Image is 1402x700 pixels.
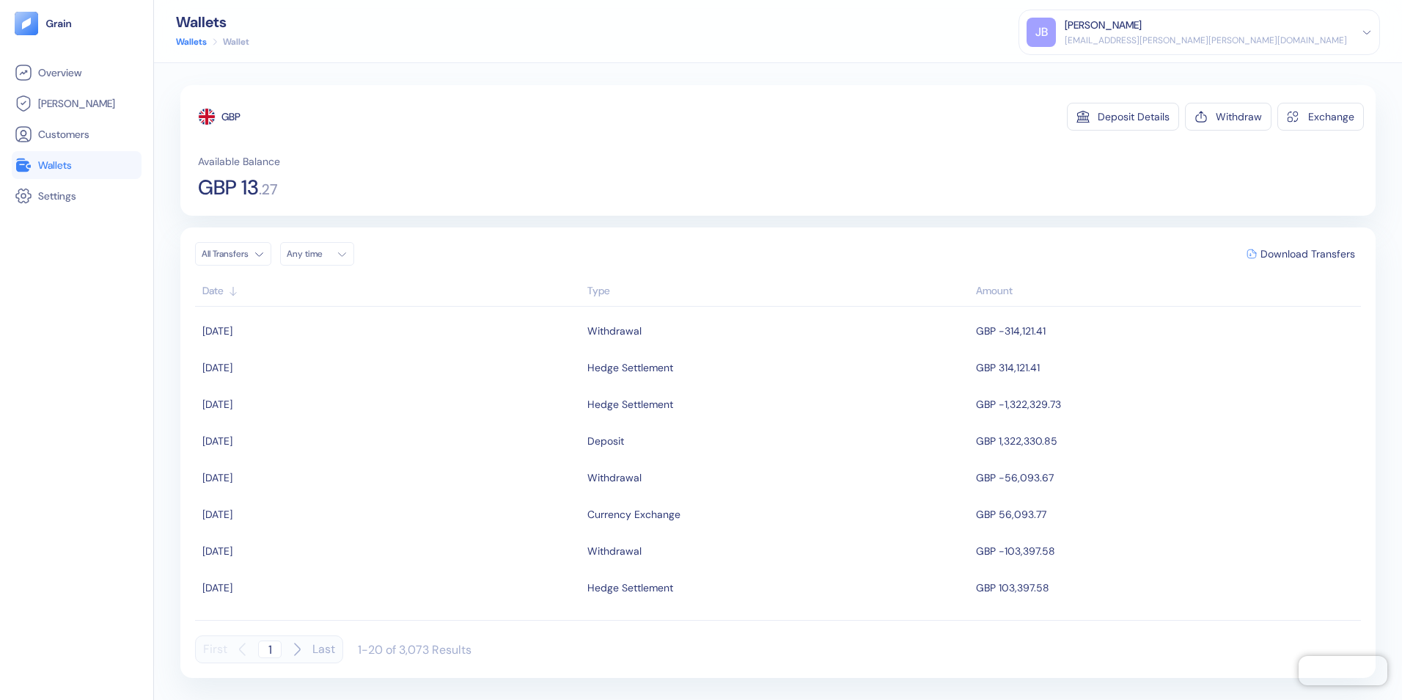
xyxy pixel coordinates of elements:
[587,355,673,380] div: Hedge Settlement
[1185,103,1271,131] button: Withdraw
[1065,34,1347,47] div: [EMAIL_ADDRESS][PERSON_NAME][PERSON_NAME][DOMAIN_NAME]
[1308,112,1354,122] div: Exchange
[587,283,969,299] div: Sort ascending
[195,606,584,643] td: [DATE]
[221,109,241,124] div: GBP
[587,502,680,527] div: Currency Exchange
[1067,103,1179,131] button: Deposit Details
[972,459,1361,496] td: GBP -56,093.67
[972,313,1361,349] td: GBP -314,121.41
[976,283,1354,299] div: Sort descending
[195,496,584,533] td: [DATE]
[587,429,624,453] div: Deposit
[1277,103,1364,131] button: Exchange
[587,612,673,637] div: Hedge Settlement
[972,569,1361,606] td: GBP 103,397.58
[972,349,1361,386] td: GBP 314,121.41
[1027,18,1056,47] div: JB
[195,313,584,349] td: [DATE]
[195,423,584,459] td: [DATE]
[587,392,673,417] div: Hedge Settlement
[203,635,227,663] button: First
[38,189,76,203] span: Settings
[202,283,580,299] div: Sort ascending
[198,154,280,169] span: Available Balance
[15,125,139,143] a: Customers
[15,12,38,35] img: logo-tablet-V2.svg
[972,423,1361,459] td: GBP 1,322,330.85
[195,459,584,496] td: [DATE]
[287,248,331,260] div: Any time
[1299,656,1387,685] iframe: Chatra live chat
[195,569,584,606] td: [DATE]
[1241,243,1361,265] button: Download Transfers
[280,242,354,266] button: Any time
[195,349,584,386] td: [DATE]
[1216,112,1262,122] div: Withdraw
[972,386,1361,423] td: GBP -1,322,329.73
[15,156,139,174] a: Wallets
[587,465,642,490] div: Withdrawal
[972,496,1361,533] td: GBP 56,093.77
[176,15,249,29] div: Wallets
[15,187,139,205] a: Settings
[15,64,139,81] a: Overview
[38,65,81,80] span: Overview
[38,158,72,172] span: Wallets
[176,35,207,48] a: Wallets
[1260,249,1355,259] span: Download Transfers
[972,533,1361,569] td: GBP -103,397.58
[972,606,1361,643] td: GBP -1,650,100.37
[259,182,278,197] span: . 27
[45,18,73,29] img: logo
[38,96,115,111] span: [PERSON_NAME]
[38,127,89,142] span: Customers
[312,635,335,663] button: Last
[587,539,642,564] div: Withdrawal
[587,318,642,343] div: Withdrawal
[358,642,471,657] div: 1-20 of 3,073 Results
[1065,18,1142,33] div: [PERSON_NAME]
[195,533,584,569] td: [DATE]
[1098,112,1170,122] div: Deposit Details
[15,95,139,112] a: [PERSON_NAME]
[587,575,673,600] div: Hedge Settlement
[195,386,584,423] td: [DATE]
[198,178,259,198] span: GBP 13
